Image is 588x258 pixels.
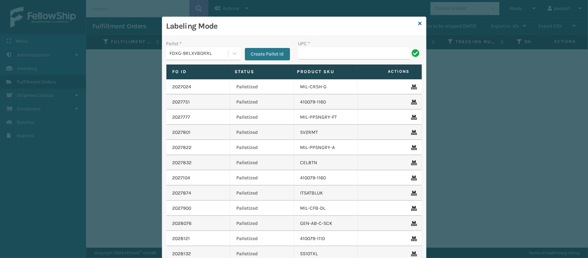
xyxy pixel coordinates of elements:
[294,110,358,125] td: MIL-PPSNGRY-FT
[230,110,294,125] td: Palletized
[235,69,285,75] label: Status
[230,95,294,110] td: Palletized
[294,201,358,216] td: MIL-CFB-DL
[355,66,414,77] span: Actions
[297,69,347,75] label: Product SKU
[294,170,358,186] td: 410079-1160
[166,21,416,31] h3: Labeling Mode
[173,205,192,212] a: 2027900
[294,125,358,140] td: SV2RMT
[173,99,190,106] a: 2027751
[173,129,191,136] a: 2027801
[294,155,358,170] td: CEL8TN
[411,100,415,105] i: Remove From Pallet
[294,95,358,110] td: 410079-1160
[294,231,358,246] td: 410079-1110
[294,140,358,155] td: MIL-PPSNGRY-A
[230,231,294,246] td: Palletized
[173,175,190,181] a: 2027104
[411,221,415,226] i: Remove From Pallet
[411,160,415,165] i: Remove From Pallet
[173,83,192,90] a: 2027024
[298,40,310,47] label: UPC
[173,114,190,121] a: 2027777
[245,48,290,60] button: Create Pallet Id
[173,220,192,227] a: 2028076
[166,40,182,47] label: Pallet
[230,79,294,95] td: Palletized
[411,191,415,196] i: Remove From Pallet
[411,236,415,241] i: Remove From Pallet
[173,190,192,197] a: 2027874
[170,50,229,57] div: FDXG-9RLXVBORRL
[411,130,415,135] i: Remove From Pallet
[173,144,192,151] a: 2027822
[411,115,415,120] i: Remove From Pallet
[230,155,294,170] td: Palletized
[411,85,415,89] i: Remove From Pallet
[173,235,190,242] a: 2028121
[411,251,415,256] i: Remove From Pallet
[230,170,294,186] td: Palletized
[411,176,415,180] i: Remove From Pallet
[411,145,415,150] i: Remove From Pallet
[411,206,415,211] i: Remove From Pallet
[230,201,294,216] td: Palletized
[230,186,294,201] td: Palletized
[173,159,192,166] a: 2027832
[230,216,294,231] td: Palletized
[294,216,358,231] td: GEN-AB-C-SCK
[294,79,358,95] td: MIL-CRSH-G
[230,140,294,155] td: Palletized
[230,125,294,140] td: Palletized
[294,186,358,201] td: ITSATBLUK
[173,250,191,257] a: 2028132
[173,69,222,75] label: Fo Id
